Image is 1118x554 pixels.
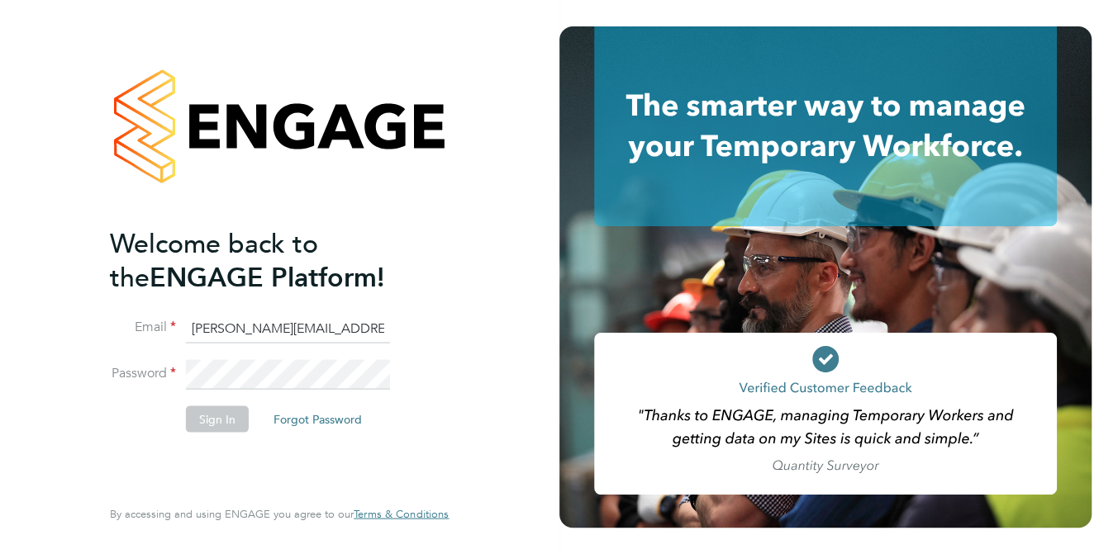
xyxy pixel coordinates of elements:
span: Terms & Conditions [354,507,449,521]
a: Terms & Conditions [354,508,449,521]
h2: ENGAGE Platform! [110,226,432,294]
button: Forgot Password [260,405,375,432]
input: Enter your work email... [186,314,390,343]
label: Password [110,365,176,382]
label: Email [110,319,176,336]
span: Welcome back to the [110,227,318,293]
span: By accessing and using ENGAGE you agree to our [110,507,449,521]
button: Sign In [186,405,249,432]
